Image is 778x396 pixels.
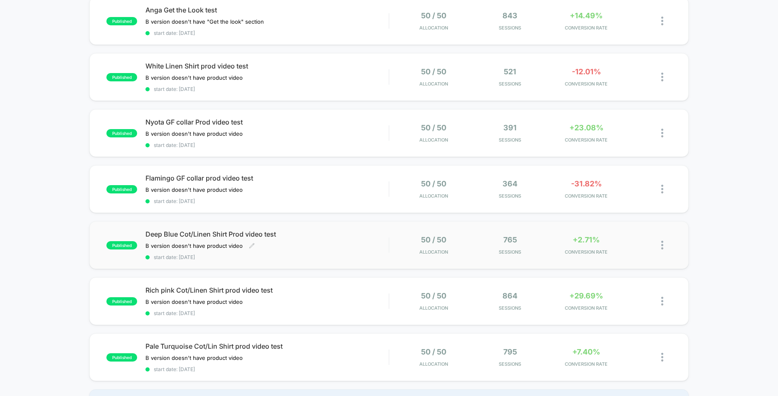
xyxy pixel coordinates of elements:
[145,254,389,260] span: start date: [DATE]
[550,25,623,31] span: CONVERSION RATE
[106,17,137,25] span: published
[661,185,663,193] img: close
[145,18,264,25] span: B version doesn't have "Get the look" section
[550,305,623,311] span: CONVERSION RATE
[661,241,663,249] img: close
[421,347,446,356] span: 50 / 50
[502,179,517,188] span: 364
[145,286,389,294] span: Rich pink Cot/Linen Shirt prod video test
[572,347,600,356] span: +7.40%
[145,86,389,92] span: start date: [DATE]
[474,361,546,367] span: Sessions
[474,25,546,31] span: Sessions
[502,291,517,300] span: 864
[419,81,448,87] span: Allocation
[419,361,448,367] span: Allocation
[145,74,243,81] span: B version doesn't have product video
[145,30,389,36] span: start date: [DATE]
[421,179,446,188] span: 50 / 50
[419,193,448,199] span: Allocation
[419,25,448,31] span: Allocation
[550,361,623,367] span: CONVERSION RATE
[661,17,663,25] img: close
[572,67,601,76] span: -12.01%
[106,185,137,193] span: published
[145,310,389,316] span: start date: [DATE]
[421,235,446,244] span: 50 / 50
[570,11,603,20] span: +14.49%
[550,81,623,87] span: CONVERSION RATE
[145,130,243,137] span: B version doesn't have product video
[571,179,602,188] span: -31.82%
[145,230,389,238] span: Deep Blue Cot/Linen Shirt Prod video test
[569,291,603,300] span: +29.69%
[419,137,448,143] span: Allocation
[145,298,243,305] span: B version doesn't have product video
[550,249,623,255] span: CONVERSION RATE
[145,242,243,249] span: B version doesn't have product video
[550,193,623,199] span: CONVERSION RATE
[504,67,516,76] span: 521
[503,347,517,356] span: 795
[419,305,448,311] span: Allocation
[573,235,600,244] span: +2.71%
[661,73,663,81] img: close
[474,193,546,199] span: Sessions
[421,67,446,76] span: 50 / 50
[145,118,389,126] span: Nyota GF collar Prod video test
[145,6,389,14] span: Anga Get the Look test
[421,123,446,132] span: 50 / 50
[145,366,389,372] span: start date: [DATE]
[661,129,663,137] img: close
[106,129,137,137] span: published
[419,249,448,255] span: Allocation
[550,137,623,143] span: CONVERSION RATE
[569,123,603,132] span: +23.08%
[503,123,517,132] span: 391
[106,353,137,362] span: published
[661,353,663,362] img: close
[421,11,446,20] span: 50 / 50
[503,235,517,244] span: 765
[661,297,663,306] img: close
[145,342,389,350] span: Pale Turquoise Cot/Lin Shirt prod video test
[145,198,389,204] span: start date: [DATE]
[145,62,389,70] span: White Linen Shirt prod video test
[145,142,389,148] span: start date: [DATE]
[145,354,243,361] span: B version doesn't have product video
[145,174,389,182] span: Flamingo GF collar prod video test
[474,81,546,87] span: Sessions
[474,249,546,255] span: Sessions
[145,186,243,193] span: B version doesn't have product video
[474,305,546,311] span: Sessions
[421,291,446,300] span: 50 / 50
[106,73,137,81] span: published
[106,297,137,306] span: published
[106,241,137,249] span: published
[474,137,546,143] span: Sessions
[502,11,517,20] span: 843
